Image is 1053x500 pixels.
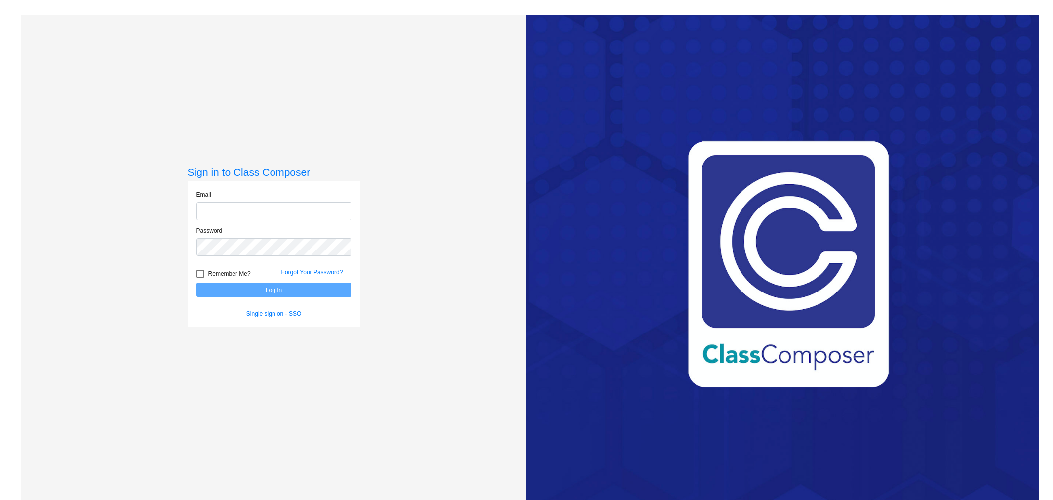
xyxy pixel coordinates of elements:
[196,226,223,235] label: Password
[188,166,360,178] h3: Sign in to Class Composer
[281,269,343,276] a: Forgot Your Password?
[196,190,211,199] label: Email
[208,268,251,280] span: Remember Me?
[196,283,351,297] button: Log In
[246,310,301,317] a: Single sign on - SSO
